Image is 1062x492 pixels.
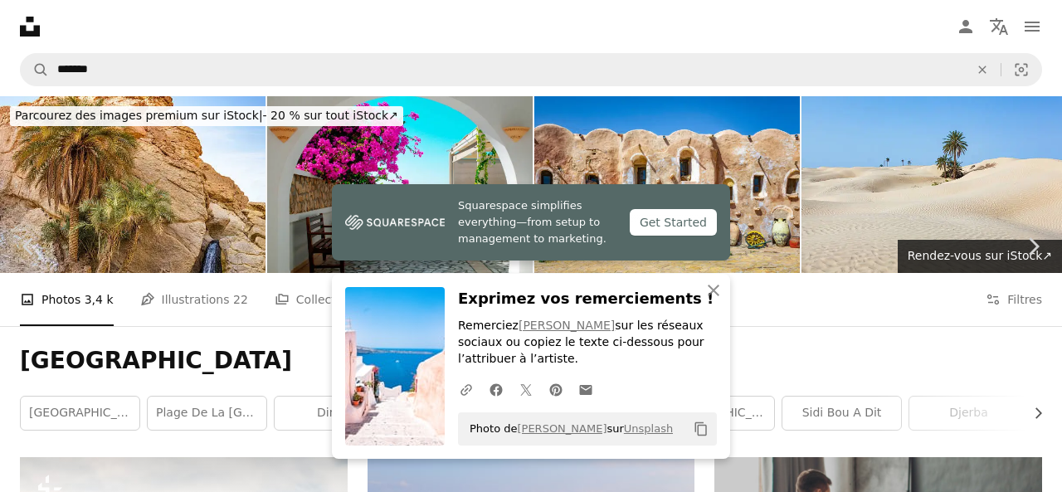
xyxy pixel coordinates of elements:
[20,346,1042,376] h1: [GEOGRAPHIC_DATA]
[982,10,1016,43] button: Langue
[908,249,1052,262] span: Rendez-vous sur iStock ↗
[21,54,49,85] button: Rechercher sur Unsplash
[519,319,615,332] a: [PERSON_NAME]
[517,422,607,435] a: [PERSON_NAME]
[15,109,263,122] span: Parcourez des images premium sur iStock |
[21,397,139,430] a: [GEOGRAPHIC_DATA]
[511,373,541,406] a: Partagez-leTwitter
[1004,167,1062,326] a: Suivant
[1023,397,1042,430] button: faire défiler la liste vers la droite
[267,96,533,273] img: Vue sur la mer sur le territoire de l’hôtel de Tunisie.
[571,373,601,406] a: Partager par mail
[898,240,1062,273] a: Rendez-vous sur iStock↗
[140,273,248,326] a: Illustrations 22
[534,96,800,273] img: Ksar Ouled Debbab est un grenier fortifié dans le gouvernorat de Tataouine - sud de la Tunisie - ...
[782,397,901,430] a: Sidi Bou a dit
[986,273,1042,326] button: Filtres
[461,416,673,442] span: Photo de sur
[1016,10,1049,43] button: Menu
[332,184,730,261] a: Squarespace simplifies everything—from setup to management to marketing.Get Started
[964,54,1001,85] button: Effacer
[148,397,266,430] a: Plage de la [GEOGRAPHIC_DATA]
[630,209,717,236] div: Get Started
[275,273,392,326] a: Collections 1,3 k
[458,287,717,311] h3: Exprimez vos remerciements !
[10,106,403,126] div: - 20 % sur tout iStock ↗
[909,397,1028,430] a: Djerba
[233,290,248,309] span: 22
[458,318,717,368] p: Remerciez sur les réseaux sociaux ou copiez le texte ci-dessous pour l’attribuer à l’artiste.
[345,210,445,235] img: file-1747939142011-51e5cc87e3c9
[458,197,616,247] span: Squarespace simplifies everything—from setup to management to marketing.
[20,17,40,37] a: Accueil — Unsplash
[541,373,571,406] a: Partagez-lePinterest
[481,373,511,406] a: Partagez-leFacebook
[1001,54,1041,85] button: Recherche de visuels
[949,10,982,43] a: Connexion / S’inscrire
[687,415,715,443] button: Copier dans le presse-papier
[20,53,1042,86] form: Rechercher des visuels sur tout le site
[624,422,673,435] a: Unsplash
[275,397,393,430] a: dinde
